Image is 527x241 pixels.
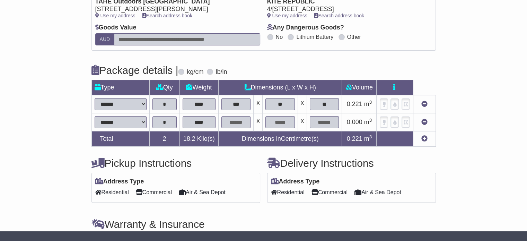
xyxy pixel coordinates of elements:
[95,13,135,18] a: Use my address
[347,119,362,126] span: 0.000
[218,80,342,95] td: Dimensions (L x W x H)
[254,95,263,113] td: x
[254,113,263,131] td: x
[369,118,372,123] sup: 3
[298,95,307,113] td: x
[369,100,372,105] sup: 3
[369,134,372,139] sup: 3
[364,119,372,126] span: m
[347,101,362,107] span: 0.221
[95,33,115,45] label: AUD
[183,135,195,142] span: 18.2
[267,13,307,18] a: Use my address
[179,80,218,95] td: Weight
[421,119,428,126] a: Remove this item
[91,218,436,230] h4: Warranty & Insurance
[267,6,425,13] div: 4/[STREET_ADDRESS]
[276,34,283,40] label: No
[314,13,364,18] a: Search address book
[271,187,305,198] span: Residential
[179,187,226,198] span: Air & Sea Depot
[298,113,307,131] td: x
[142,13,192,18] a: Search address book
[149,131,179,146] td: 2
[187,68,203,76] label: kg/cm
[364,135,372,142] span: m
[95,24,137,32] label: Goods Value
[91,64,178,76] h4: Package details |
[95,6,253,13] div: [STREET_ADDRESS][PERSON_NAME]
[95,187,129,198] span: Residential
[311,187,348,198] span: Commercial
[136,187,172,198] span: Commercial
[149,80,179,95] td: Qty
[347,34,361,40] label: Other
[179,131,218,146] td: Kilo(s)
[91,157,260,169] h4: Pickup Instructions
[421,135,428,142] a: Add new item
[347,135,362,142] span: 0.221
[296,34,333,40] label: Lithium Battery
[91,80,149,95] td: Type
[271,178,320,186] label: Address Type
[218,131,342,146] td: Dimensions in Centimetre(s)
[354,187,401,198] span: Air & Sea Depot
[91,131,149,146] td: Total
[95,178,144,186] label: Address Type
[364,101,372,107] span: m
[342,80,377,95] td: Volume
[267,24,344,32] label: Any Dangerous Goods?
[421,101,428,107] a: Remove this item
[216,68,227,76] label: lb/in
[267,157,436,169] h4: Delivery Instructions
